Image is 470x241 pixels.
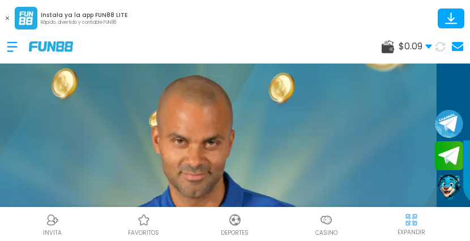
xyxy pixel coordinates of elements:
iframe: Chat [254,48,462,232]
img: Company Logo [29,41,73,51]
img: Deportes [228,213,242,227]
img: Referral [46,213,59,227]
p: Instala ya la app FUN88 LITE [41,11,127,19]
p: Deportes [221,229,249,237]
a: ReferralReferralINVITA [7,212,98,237]
a: DeportesDeportesDeportes [189,212,280,237]
p: Casino [315,229,337,237]
img: Casino Favoritos [137,213,151,227]
p: INVITA [43,229,62,237]
img: App Logo [15,7,37,29]
p: favoritos [128,229,159,237]
span: $ 0.09 [399,40,432,53]
a: Casino FavoritosCasino Favoritosfavoritos [98,212,189,237]
p: Rápido, divertido y confiable FUN88 [41,19,127,26]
